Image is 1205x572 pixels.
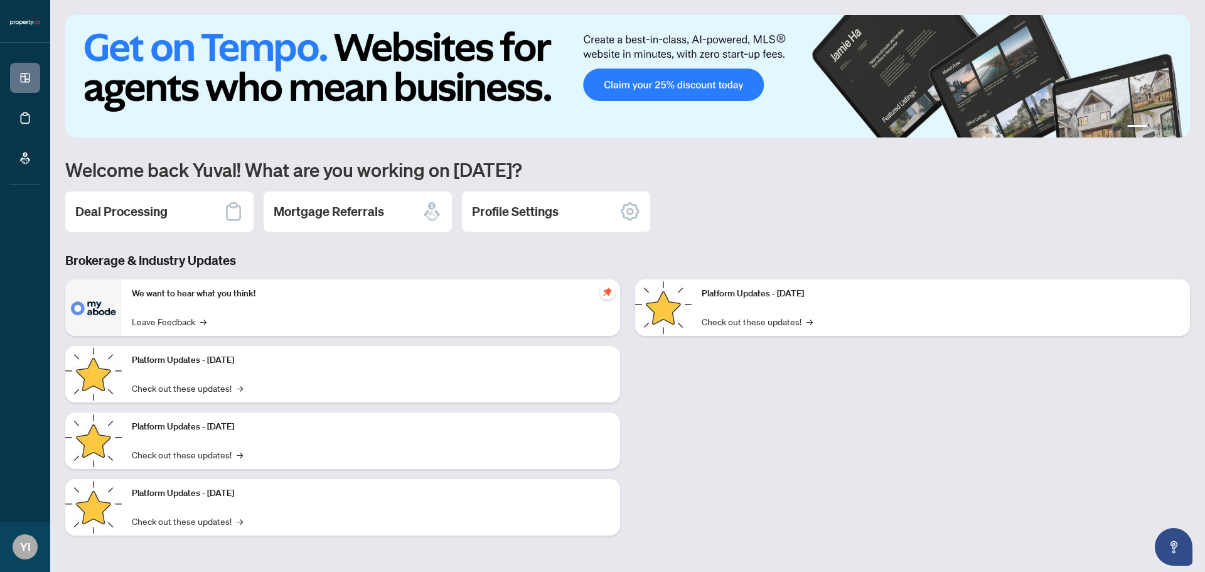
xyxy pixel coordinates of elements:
[65,479,122,536] img: Platform Updates - July 8, 2025
[132,487,610,500] p: Platform Updates - [DATE]
[1127,125,1147,130] button: 1
[472,203,559,220] h2: Profile Settings
[1172,125,1177,130] button: 4
[237,514,243,528] span: →
[75,203,168,220] h2: Deal Processing
[600,284,615,299] span: pushpin
[237,381,243,395] span: →
[132,381,243,395] a: Check out these updates!→
[702,315,813,328] a: Check out these updates!→
[702,287,1180,301] p: Platform Updates - [DATE]
[132,353,610,367] p: Platform Updates - [DATE]
[635,279,692,336] img: Platform Updates - June 23, 2025
[1155,528,1192,566] button: Open asap
[237,448,243,461] span: →
[806,315,813,328] span: →
[132,315,206,328] a: Leave Feedback→
[274,203,384,220] h2: Mortgage Referrals
[65,279,122,336] img: We want to hear what you think!
[65,252,1190,269] h3: Brokerage & Industry Updates
[20,538,31,556] span: YI
[132,420,610,434] p: Platform Updates - [DATE]
[132,448,243,461] a: Check out these updates!→
[65,346,122,402] img: Platform Updates - September 16, 2025
[10,19,40,26] img: logo
[200,315,206,328] span: →
[1152,125,1157,130] button: 2
[65,413,122,469] img: Platform Updates - July 21, 2025
[65,15,1190,138] img: Slide 0
[132,514,243,528] a: Check out these updates!→
[1162,125,1167,130] button: 3
[132,287,610,301] p: We want to hear what you think!
[65,158,1190,181] h1: Welcome back Yuval! What are you working on [DATE]?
